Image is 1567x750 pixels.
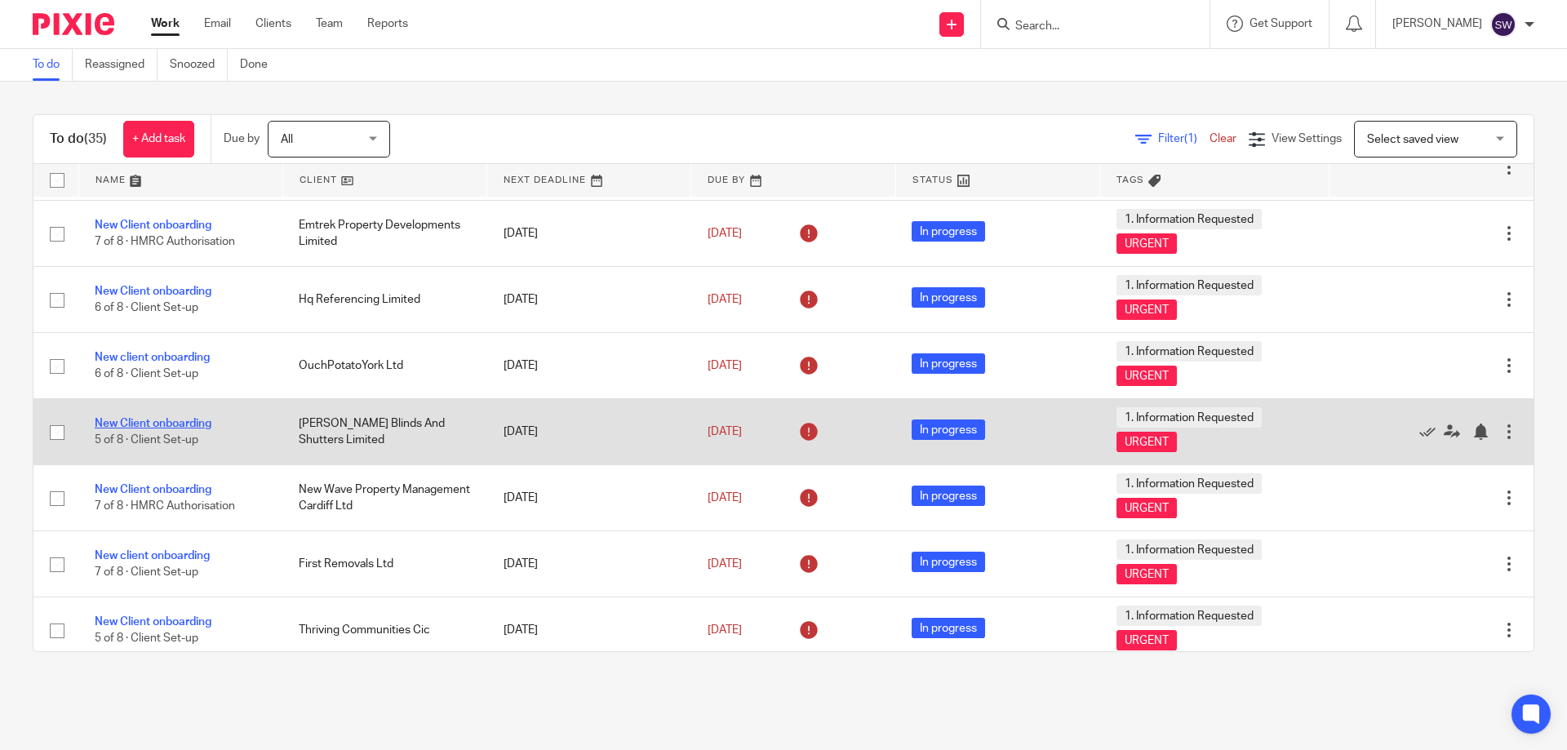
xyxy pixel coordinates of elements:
span: [DATE] [708,294,742,305]
a: New Client onboarding [95,484,211,495]
td: [DATE] [487,399,691,465]
span: View Settings [1272,133,1342,144]
a: New Client onboarding [95,418,211,429]
a: Clear [1210,133,1236,144]
a: To do [33,49,73,81]
span: 6 of 8 · Client Set-up [95,302,198,313]
span: Filter [1158,133,1210,144]
span: 7 of 8 · Client Set-up [95,566,198,578]
span: In progress [912,221,985,242]
span: In progress [912,287,985,308]
input: Search [1014,20,1161,34]
td: [DATE] [487,465,691,531]
td: Emtrek Property Developments Limited [282,201,486,267]
td: OuchPotatoYork Ltd [282,333,486,399]
td: [PERSON_NAME] Blinds And Shutters Limited [282,399,486,465]
span: [DATE] [708,492,742,504]
td: [DATE] [487,267,691,333]
a: New Client onboarding [95,616,211,628]
td: [DATE] [487,531,691,597]
span: [DATE] [708,360,742,371]
p: Due by [224,131,260,147]
span: [DATE] [708,426,742,437]
td: [DATE] [487,597,691,663]
span: 5 of 8 · Client Set-up [95,434,198,446]
span: [DATE] [708,228,742,239]
span: 1. Information Requested [1116,407,1262,428]
span: [DATE] [708,558,742,570]
span: 1. Information Requested [1116,209,1262,229]
span: Tags [1116,175,1144,184]
td: New Wave Property Management Cardiff Ltd [282,465,486,531]
a: Clients [255,16,291,32]
span: (1) [1184,133,1197,144]
span: 1. Information Requested [1116,341,1262,362]
span: In progress [912,552,985,572]
a: Work [151,16,180,32]
img: Pixie [33,13,114,35]
span: In progress [912,486,985,506]
img: svg%3E [1490,11,1516,38]
a: New Client onboarding [95,220,211,231]
span: 1. Information Requested [1116,606,1262,626]
td: [DATE] [487,333,691,399]
span: 1. Information Requested [1116,275,1262,295]
a: Reassigned [85,49,158,81]
a: Team [316,16,343,32]
td: Hq Referencing Limited [282,267,486,333]
span: 7 of 8 · HMRC Authorisation [95,236,235,247]
span: URGENT [1116,498,1177,518]
a: New Client onboarding [95,286,211,297]
span: URGENT [1116,564,1177,584]
span: 5 of 8 · Client Set-up [95,632,198,644]
a: Reports [367,16,408,32]
span: (35) [84,132,107,145]
td: First Removals Ltd [282,531,486,597]
span: 1. Information Requested [1116,539,1262,560]
td: [DATE] [487,201,691,267]
a: Mark as done [1419,424,1444,440]
a: New client onboarding [95,352,210,363]
td: Thriving Communities Cic [282,597,486,663]
span: 6 of 8 · Client Set-up [95,368,198,379]
span: In progress [912,618,985,638]
span: URGENT [1116,432,1177,452]
span: All [281,134,293,145]
span: [DATE] [708,624,742,636]
span: 1. Information Requested [1116,473,1262,494]
span: In progress [912,353,985,374]
span: 7 of 8 · HMRC Authorisation [95,500,235,512]
span: URGENT [1116,300,1177,320]
h1: To do [50,131,107,148]
a: Snoozed [170,49,228,81]
a: Email [204,16,231,32]
span: URGENT [1116,366,1177,386]
span: URGENT [1116,233,1177,254]
a: New client onboarding [95,550,210,561]
a: + Add task [123,121,194,158]
a: Done [240,49,280,81]
span: Select saved view [1367,134,1458,145]
span: Get Support [1250,18,1312,29]
span: URGENT [1116,630,1177,650]
p: [PERSON_NAME] [1392,16,1482,32]
span: In progress [912,419,985,440]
